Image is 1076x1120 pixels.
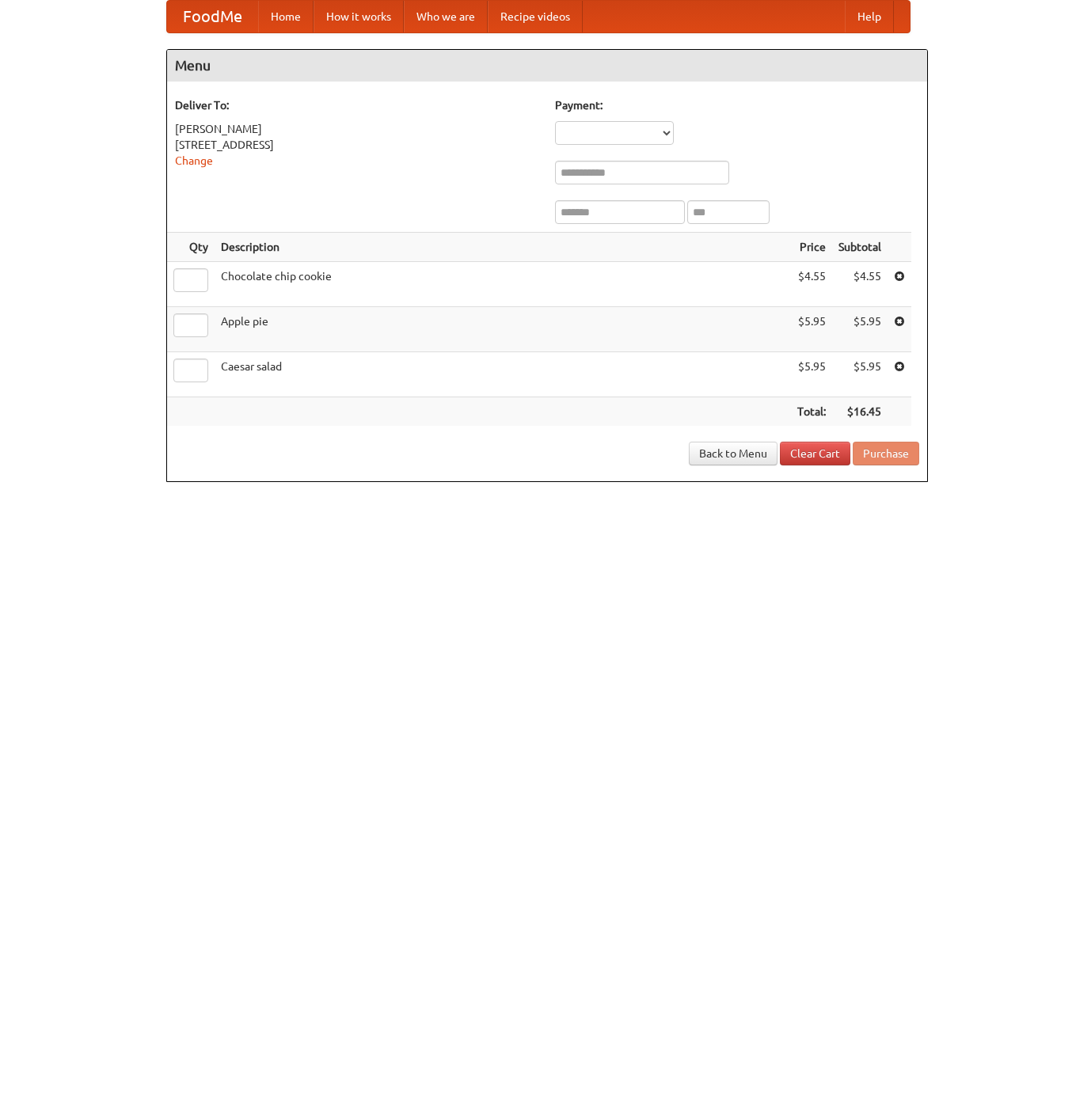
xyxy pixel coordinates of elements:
[832,307,888,352] td: $5.95
[689,442,778,465] a: Back to Menu
[845,1,894,32] a: Help
[832,233,888,262] th: Subtotal
[791,262,832,307] td: $4.55
[404,1,488,32] a: Who we are
[215,352,791,397] td: Caesar salad
[488,1,583,32] a: Recipe videos
[791,352,832,397] td: $5.95
[258,1,314,32] a: Home
[853,442,919,465] button: Purchase
[215,307,791,352] td: Apple pie
[175,97,539,113] h5: Deliver To:
[832,352,888,397] td: $5.95
[175,121,539,137] div: [PERSON_NAME]
[832,397,888,427] th: $16.45
[175,154,213,167] a: Change
[175,137,539,153] div: [STREET_ADDRESS]
[791,307,832,352] td: $5.95
[215,233,791,262] th: Description
[215,262,791,307] td: Chocolate chip cookie
[791,397,832,427] th: Total:
[555,97,919,113] h5: Payment:
[314,1,404,32] a: How it works
[167,1,258,32] a: FoodMe
[167,50,927,82] h4: Menu
[167,233,215,262] th: Qty
[780,442,850,465] a: Clear Cart
[791,233,832,262] th: Price
[832,262,888,307] td: $4.55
